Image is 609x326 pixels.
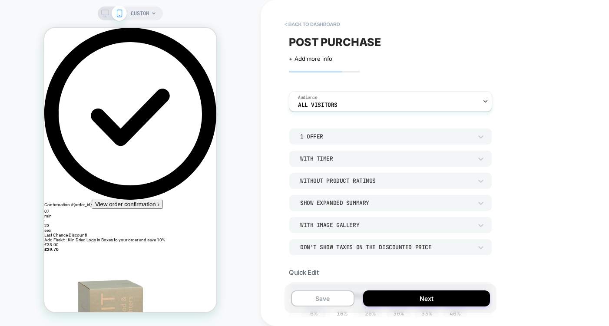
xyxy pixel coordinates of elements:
[291,290,354,306] button: Save
[289,268,318,277] span: Quick Edit
[280,17,344,31] button: < back to dashboard
[289,36,381,49] span: POST PURCHASE
[131,7,149,20] span: CUSTOM
[300,244,472,251] div: Don't show taxes on the discounted price
[289,55,332,62] span: + Add more info
[51,173,115,180] span: View order confirmation ›
[363,290,490,306] button: Next
[47,172,119,181] button: View order confirmation ›
[300,199,472,207] div: Show Expanded Summary
[300,177,472,184] div: Without Product Ratings
[298,95,318,101] span: Audience
[300,155,472,162] div: With Timer
[298,102,338,108] span: All Visitors
[300,221,472,229] div: With Image Gallery
[300,133,472,140] div: 1 Offer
